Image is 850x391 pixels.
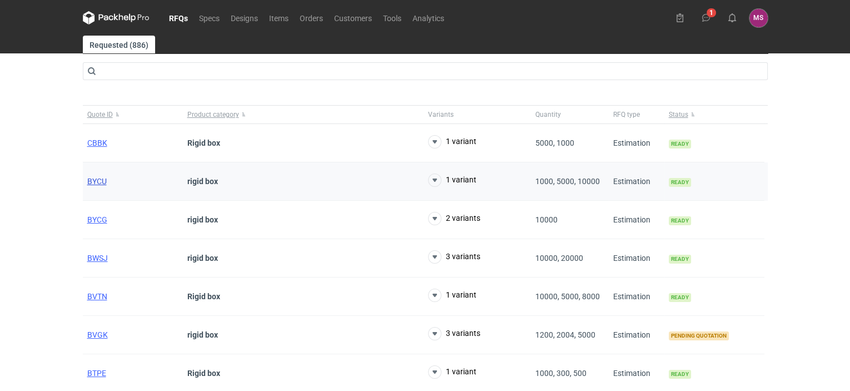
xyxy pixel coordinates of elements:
[225,11,264,24] a: Designs
[669,293,691,302] span: Ready
[428,135,476,149] button: 1 variant
[264,11,294,24] a: Items
[83,36,155,53] a: Requested (886)
[609,316,664,354] div: Estimation
[87,138,107,147] a: CBBK
[428,174,476,187] button: 1 variant
[187,369,220,378] strong: Rigid box
[187,110,239,119] span: Product category
[669,110,688,119] span: Status
[535,369,586,378] span: 1000, 300, 500
[87,110,113,119] span: Quote ID
[87,254,108,263] a: BWSJ
[187,215,218,224] strong: rigid box
[609,278,664,316] div: Estimation
[428,212,480,225] button: 2 variants
[329,11,377,24] a: Customers
[87,177,107,186] a: BYCU
[377,11,407,24] a: Tools
[669,370,691,379] span: Ready
[697,9,715,27] button: 1
[87,292,107,301] a: BVTN
[183,106,424,123] button: Product category
[83,106,183,123] button: Quote ID
[428,365,476,379] button: 1 variant
[187,177,218,186] strong: rigid box
[669,140,691,149] span: Ready
[535,292,600,301] span: 10000, 5000, 8000
[428,327,480,340] button: 3 variants
[187,330,218,339] strong: rigid box
[669,255,691,264] span: Ready
[535,215,558,224] span: 10000
[664,106,764,123] button: Status
[609,201,664,239] div: Estimation
[669,216,691,225] span: Ready
[609,162,664,201] div: Estimation
[428,289,476,302] button: 1 variant
[428,250,480,264] button: 3 variants
[535,110,561,119] span: Quantity
[609,239,664,278] div: Estimation
[613,110,640,119] span: RFQ type
[749,9,768,27] button: MS
[187,254,218,263] strong: rigid box
[187,292,220,301] strong: Rigid box
[193,11,225,24] a: Specs
[535,254,583,263] span: 10000, 20000
[83,11,150,24] svg: Packhelp Pro
[163,11,193,24] a: RFQs
[669,178,691,187] span: Ready
[294,11,329,24] a: Orders
[407,11,450,24] a: Analytics
[428,110,454,119] span: Variants
[669,331,729,340] span: Pending quotation
[87,330,108,339] a: BVGK
[87,369,106,378] a: BTPE
[535,177,600,186] span: 1000, 5000, 10000
[87,215,107,224] a: BYCG
[535,138,574,147] span: 5000, 1000
[749,9,768,27] div: Mieszko Stefko
[609,124,664,162] div: Estimation
[535,330,595,339] span: 1200, 2004, 5000
[187,138,220,147] strong: Rigid box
